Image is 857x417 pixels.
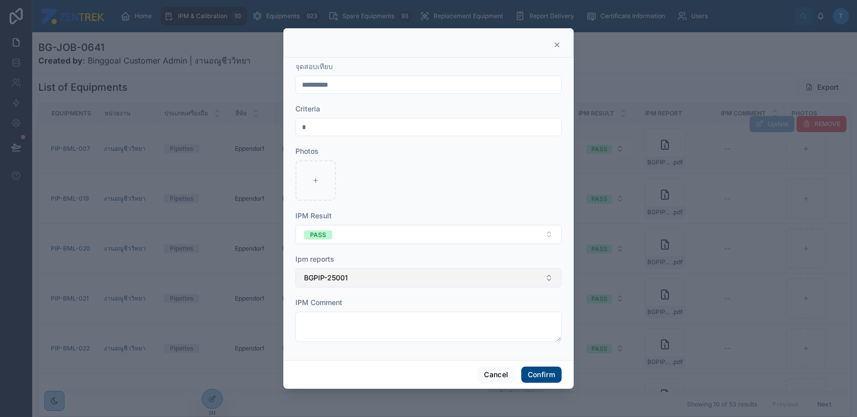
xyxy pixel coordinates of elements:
[295,225,562,244] button: Select Button
[295,147,319,155] span: Photos
[477,367,515,383] button: Cancel
[304,273,348,283] span: BGPIP-25001
[295,104,320,113] span: Criteria
[310,230,326,240] div: PASS
[295,268,562,287] button: Select Button
[521,367,562,383] button: Confirm
[295,211,332,220] span: IPM Result
[295,255,334,263] span: Ipm reports
[295,298,342,307] span: IPM Comment
[295,62,333,71] span: จุดสอบเทียบ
